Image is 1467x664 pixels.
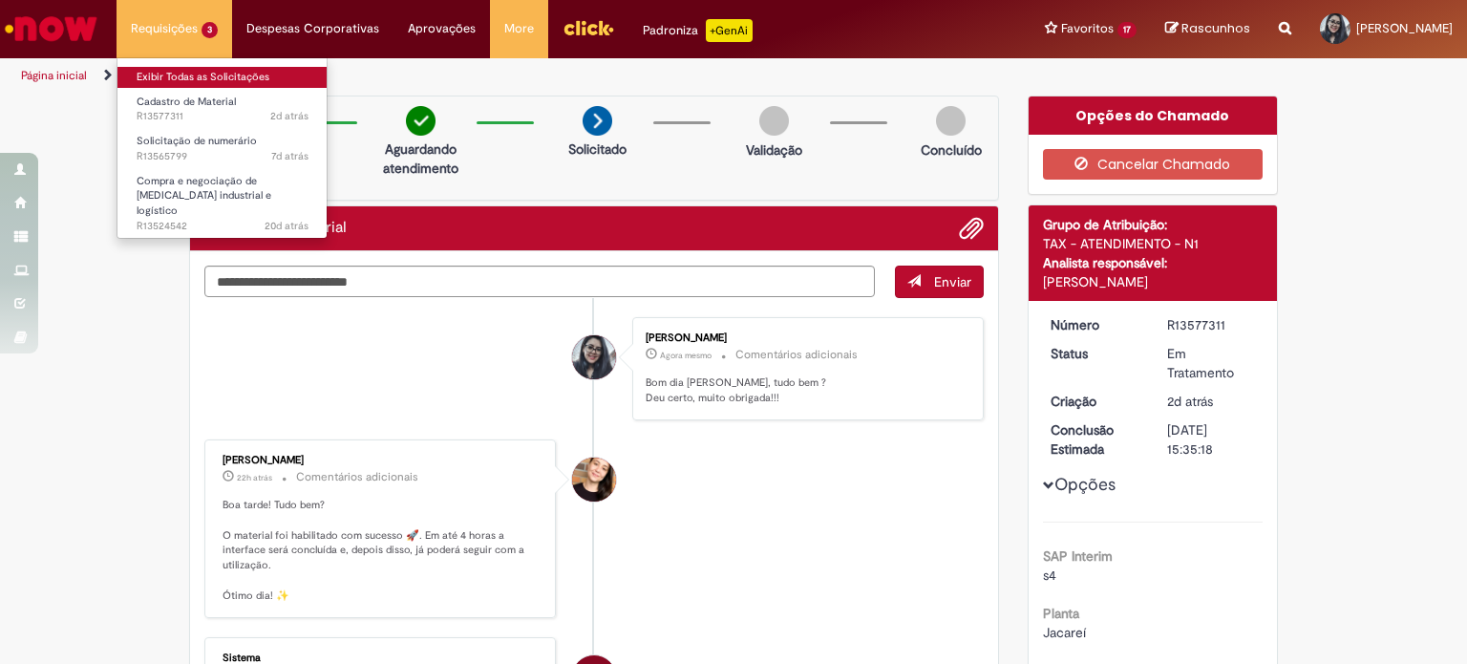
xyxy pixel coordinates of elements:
b: SAP Interim [1043,547,1113,565]
span: Despesas Corporativas [246,19,379,38]
dt: Criação [1036,392,1154,411]
p: Bom dia [PERSON_NAME], tudo bem ? Deu certo, muito obrigada!!! [646,375,964,405]
div: [PERSON_NAME] [1043,272,1264,291]
time: 30/09/2025 13:05:42 [237,472,272,483]
div: Grupo de Atribuição: [1043,215,1264,234]
div: 29/09/2025 14:32:49 [1167,392,1256,411]
img: img-circle-grey.png [936,106,966,136]
p: Aguardando atendimento [374,139,467,178]
p: +GenAi [706,19,753,42]
div: Em Tratamento [1167,344,1256,382]
span: 3 [202,22,218,38]
a: Rascunhos [1165,20,1250,38]
a: Aberto R13524542 : Compra e negociação de Capex industrial e logístico [117,171,328,212]
div: Analista responsável: [1043,253,1264,272]
small: Comentários adicionais [735,347,858,363]
span: 7d atrás [271,149,308,163]
time: 29/09/2025 14:32:49 [1167,393,1213,410]
div: [DATE] 15:35:18 [1167,420,1256,459]
span: R13524542 [137,219,308,234]
div: Sabrina De Vasconcelos [572,458,616,502]
p: Validação [746,140,802,160]
time: 01/10/2025 11:08:03 [660,350,712,361]
span: R13565799 [137,149,308,164]
div: Opções do Chamado [1029,96,1278,135]
div: Padroniza [643,19,753,42]
span: 22h atrás [237,472,272,483]
img: ServiceNow [2,10,100,48]
span: [PERSON_NAME] [1356,20,1453,36]
a: Aberto R13577311 : Cadastro de Material [117,92,328,127]
span: Agora mesmo [660,350,712,361]
button: Enviar [895,266,984,298]
textarea: Digite sua mensagem aqui... [204,266,875,298]
span: More [504,19,534,38]
p: Boa tarde! Tudo bem? O material foi habilitado com sucesso 🚀. Em até 4 horas a interface será con... [223,498,541,603]
span: Aprovações [408,19,476,38]
button: Cancelar Chamado [1043,149,1264,180]
img: arrow-next.png [583,106,612,136]
dt: Número [1036,315,1154,334]
div: [PERSON_NAME] [646,332,964,344]
img: img-circle-grey.png [759,106,789,136]
a: Página inicial [21,68,87,83]
dt: Status [1036,344,1154,363]
span: Favoritos [1061,19,1114,38]
img: click_logo_yellow_360x200.png [563,13,614,42]
div: R13577311 [1167,315,1256,334]
div: Karoline De Oliveira Ortiz [572,335,616,379]
p: Solicitado [568,139,627,159]
span: 20d atrás [265,219,308,233]
span: Jacareí [1043,624,1086,641]
span: Cadastro de Material [137,95,236,109]
time: 11/09/2025 17:19:33 [265,219,308,233]
time: 25/09/2025 10:38:30 [271,149,308,163]
span: 2d atrás [270,109,308,123]
b: Planta [1043,605,1079,622]
span: 2d atrás [1167,393,1213,410]
span: s4 [1043,567,1056,584]
span: Rascunhos [1181,19,1250,37]
small: Comentários adicionais [296,469,418,485]
p: Concluído [921,140,982,160]
div: [PERSON_NAME] [223,455,541,466]
dt: Conclusão Estimada [1036,420,1154,459]
span: Solicitação de numerário [137,134,257,148]
a: Aberto R13565799 : Solicitação de numerário [117,131,328,166]
div: Sistema [223,653,541,664]
span: Enviar [934,273,971,290]
button: Adicionar anexos [959,216,984,241]
ul: Trilhas de página [14,58,964,94]
span: Requisições [131,19,198,38]
span: 17 [1117,22,1137,38]
img: check-circle-green.png [406,106,436,136]
ul: Requisições [117,57,328,239]
span: Compra e negociação de [MEDICAL_DATA] industrial e logístico [137,174,271,218]
span: R13577311 [137,109,308,124]
div: TAX - ATENDIMENTO - N1 [1043,234,1264,253]
time: 29/09/2025 14:32:53 [270,109,308,123]
a: Exibir Todas as Solicitações [117,67,328,88]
